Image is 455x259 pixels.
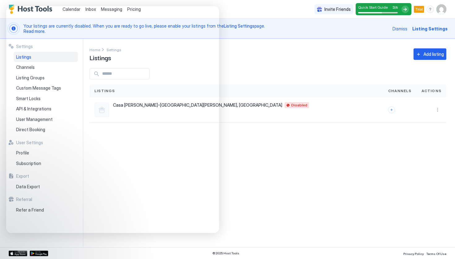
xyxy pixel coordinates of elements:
[414,48,446,60] button: Add listing
[426,252,446,256] span: Terms Of Use
[324,7,351,12] span: Invite Friends
[434,106,441,114] button: More options
[9,5,55,14] a: Host Tools Logo
[392,25,407,32] div: Dismiss
[415,7,423,12] span: Trial
[436,4,446,14] div: User profile
[395,6,398,10] span: / 5
[388,88,412,94] span: Channels
[6,238,21,253] iframe: Intercom live chat
[224,23,254,29] a: Listing Settings
[434,106,441,114] div: menu
[30,251,48,256] a: Google Play Store
[412,25,448,32] div: Listing Settings
[392,5,395,10] span: 3
[358,5,388,10] span: Quick Start Guide
[426,250,446,257] a: Terms Of Use
[403,250,424,257] a: Privacy Policy
[9,251,27,256] a: App Store
[427,6,434,13] div: menu
[6,6,219,233] iframe: Intercom live chat
[101,6,122,12] a: Messaging
[403,252,424,256] span: Privacy Policy
[422,88,441,94] span: Actions
[63,6,80,12] a: Calendar
[85,6,96,12] a: Inbox
[423,51,444,57] div: Add listing
[388,106,395,113] button: Connect channels
[212,251,239,255] span: © 2025 Host Tools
